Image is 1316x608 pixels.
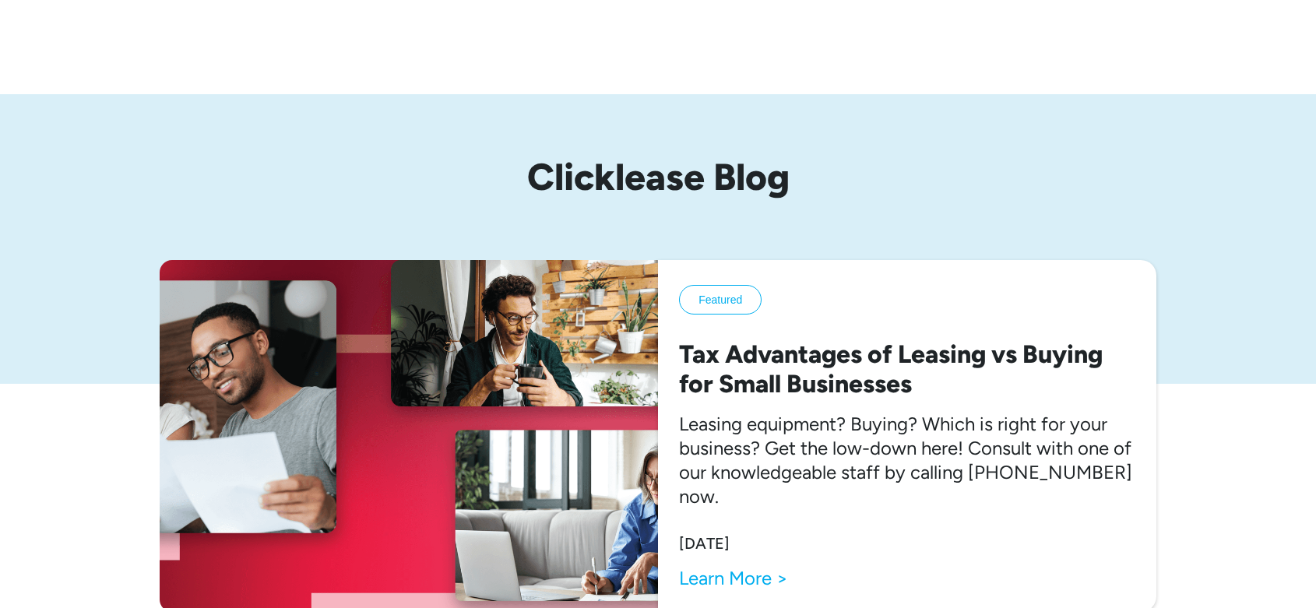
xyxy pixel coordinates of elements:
[292,156,1024,198] h1: Clicklease Blog
[679,566,788,590] a: Learn More >
[698,292,742,308] div: Featured
[679,339,1135,399] h2: Tax Advantages of Leasing vs Buying for Small Businesses
[679,412,1135,509] p: Leasing equipment? Buying? Which is right for your business? Get the low-down here! Consult with ...
[679,533,730,554] div: [DATE]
